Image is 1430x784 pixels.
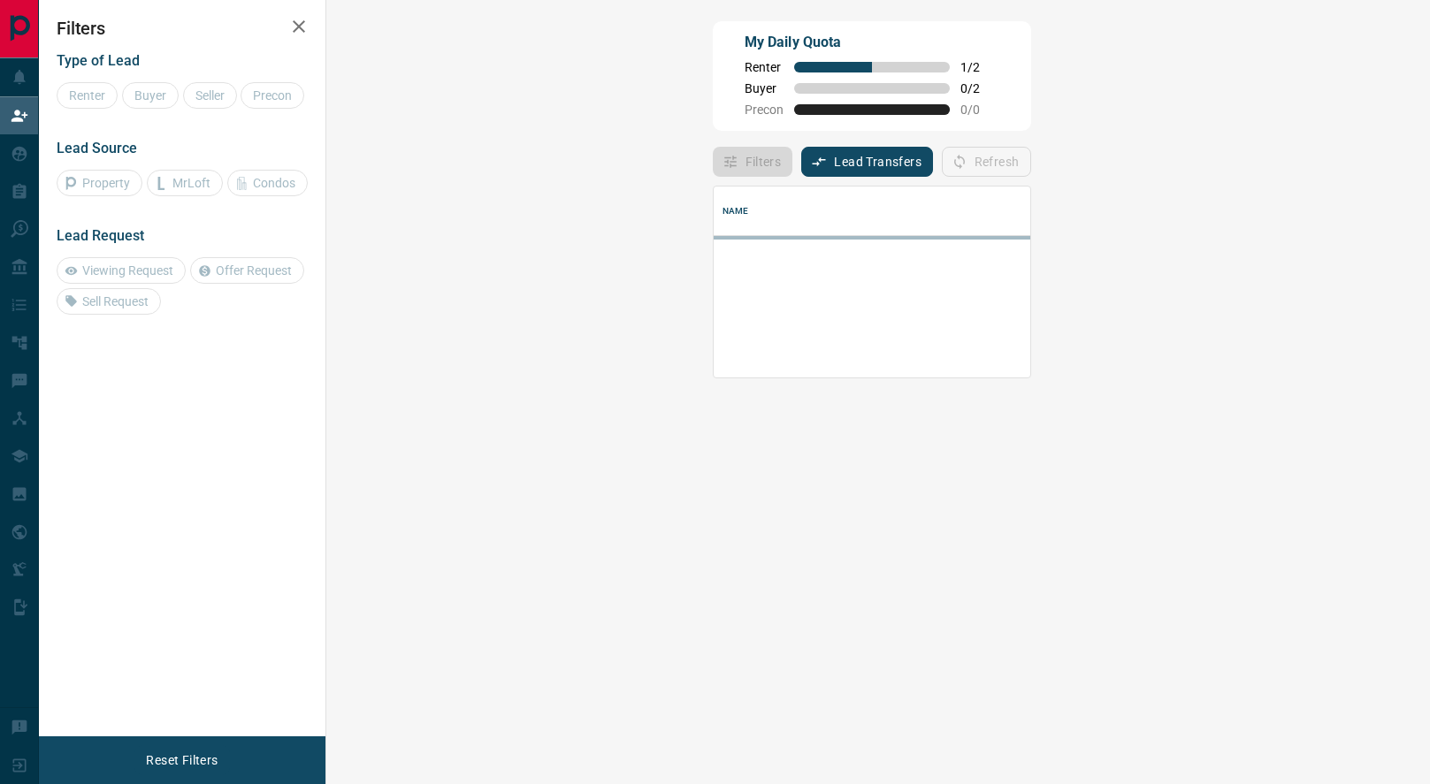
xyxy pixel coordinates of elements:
div: Name [714,186,1103,236]
span: Buyer [745,81,784,95]
button: Lead Transfers [801,147,933,177]
p: My Daily Quota [745,32,999,53]
h2: Filters [57,18,308,39]
span: Type of Lead [57,52,140,69]
span: 0 / 2 [960,81,999,95]
button: Reset Filters [134,745,229,775]
div: Name [723,186,749,236]
span: 0 / 0 [960,103,999,117]
span: Lead Source [57,140,137,156]
span: Precon [745,103,784,117]
span: Renter [745,60,784,74]
span: 1 / 2 [960,60,999,74]
span: Lead Request [57,227,144,244]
